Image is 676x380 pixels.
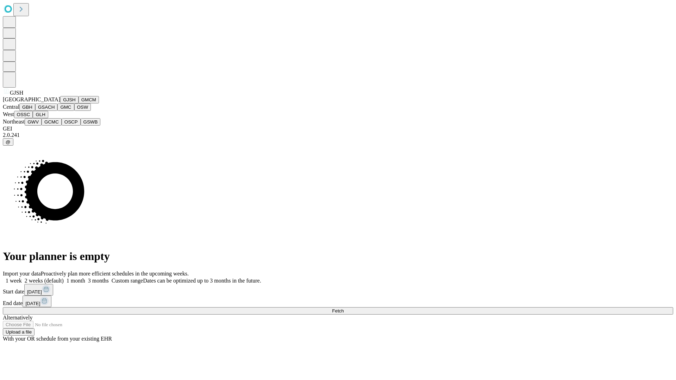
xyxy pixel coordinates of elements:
[3,111,14,117] span: West
[3,307,673,315] button: Fetch
[23,296,51,307] button: [DATE]
[143,278,261,284] span: Dates can be optimized up to 3 months in the future.
[35,103,57,111] button: GSACH
[3,271,41,277] span: Import your data
[3,119,25,125] span: Northeast
[3,104,19,110] span: Central
[3,284,673,296] div: Start date
[3,315,32,321] span: Alternatively
[19,103,35,111] button: GBH
[74,103,91,111] button: OSW
[3,336,112,342] span: With your OR schedule from your existing EHR
[62,118,81,126] button: OSCP
[41,271,189,277] span: Proactively plan more efficient schedules in the upcoming weeks.
[3,126,673,132] div: GEI
[3,132,673,138] div: 2.0.241
[3,296,673,307] div: End date
[25,301,40,306] span: [DATE]
[24,284,53,296] button: [DATE]
[25,118,42,126] button: GWV
[3,138,13,146] button: @
[88,278,109,284] span: 3 months
[6,139,11,145] span: @
[14,111,33,118] button: OSSC
[67,278,85,284] span: 1 month
[332,308,344,313] span: Fetch
[81,118,101,126] button: GSWB
[27,289,42,294] span: [DATE]
[10,90,23,96] span: GJSH
[6,278,22,284] span: 1 week
[57,103,74,111] button: GMC
[3,96,60,102] span: [GEOGRAPHIC_DATA]
[3,250,673,263] h1: Your planner is empty
[33,111,48,118] button: GLH
[3,328,35,336] button: Upload a file
[25,278,64,284] span: 2 weeks (default)
[60,96,79,103] button: GJSH
[112,278,143,284] span: Custom range
[79,96,99,103] button: GMCM
[42,118,62,126] button: GCMC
